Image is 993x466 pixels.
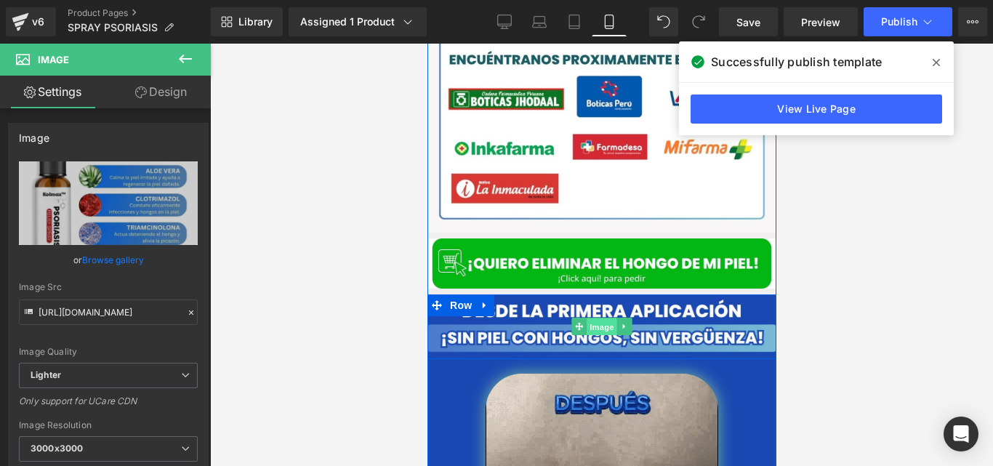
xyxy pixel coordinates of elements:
[649,7,678,36] button: Undo
[691,95,942,124] a: View Live Page
[48,251,67,273] a: Expand / Collapse
[19,251,48,273] span: Row
[557,7,592,36] a: Tablet
[19,282,198,292] div: Image Src
[38,54,69,65] span: Image
[19,252,198,268] div: or
[68,7,211,19] a: Product Pages
[300,15,415,29] div: Assigned 1 Product
[159,275,190,292] span: Image
[19,124,49,144] div: Image
[522,7,557,36] a: Laptop
[19,347,198,357] div: Image Quality
[238,15,273,28] span: Library
[82,247,144,273] a: Browse gallery
[211,7,283,36] a: New Library
[6,7,56,36] a: v6
[684,7,713,36] button: Redo
[487,7,522,36] a: Desktop
[592,7,627,36] a: Mobile
[864,7,952,36] button: Publish
[19,395,198,417] div: Only support for UCare CDN
[31,443,83,454] b: 3000x3000
[19,300,198,325] input: Link
[711,53,882,71] span: Successfully publish template
[108,76,214,108] a: Design
[31,369,61,380] b: Lighter
[944,417,978,451] div: Open Intercom Messenger
[68,22,158,33] span: SPRAY PSORIASIS
[784,7,858,36] a: Preview
[881,16,917,28] span: Publish
[190,274,205,292] a: Expand / Collapse
[19,420,198,430] div: Image Resolution
[736,15,760,30] span: Save
[958,7,987,36] button: More
[29,12,47,31] div: v6
[801,15,840,30] span: Preview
